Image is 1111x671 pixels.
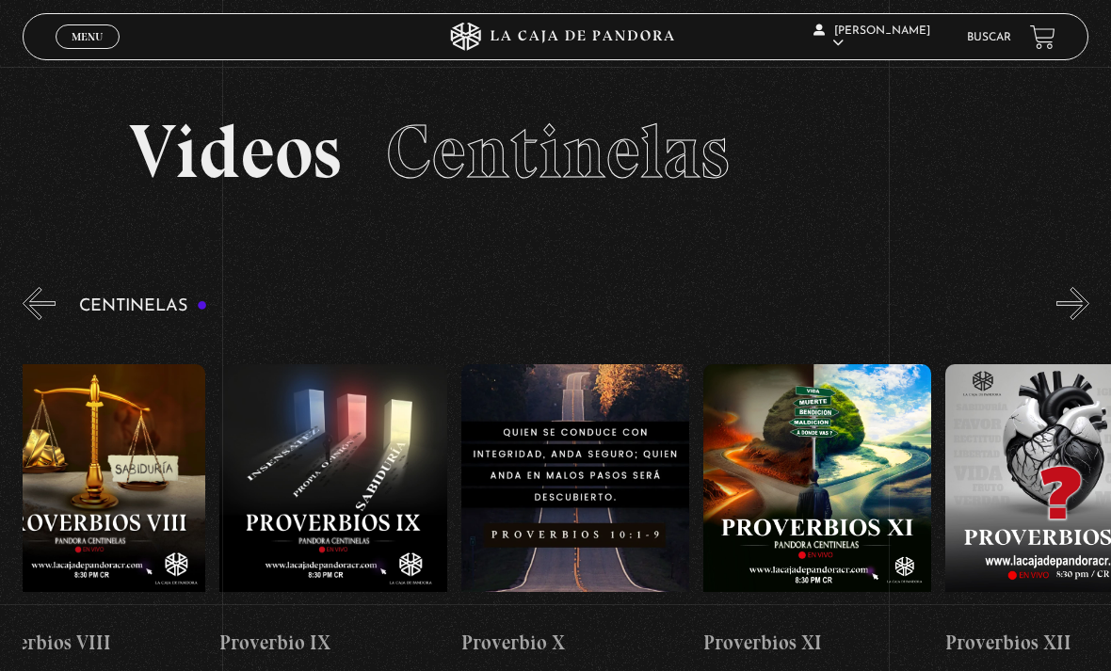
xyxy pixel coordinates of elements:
button: Next [1056,287,1089,320]
span: Cerrar [66,47,110,60]
button: Previous [23,287,56,320]
span: [PERSON_NAME] [813,25,930,49]
span: Menu [72,31,103,42]
h4: Proverbio IX [219,628,447,658]
h4: Proverbios XI [703,628,931,658]
a: View your shopping cart [1030,24,1055,50]
h3: Centinelas [79,297,208,315]
a: Buscar [967,32,1011,43]
h2: Videos [129,114,982,189]
h4: Proverbio X [461,628,689,658]
span: Centinelas [386,106,730,197]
